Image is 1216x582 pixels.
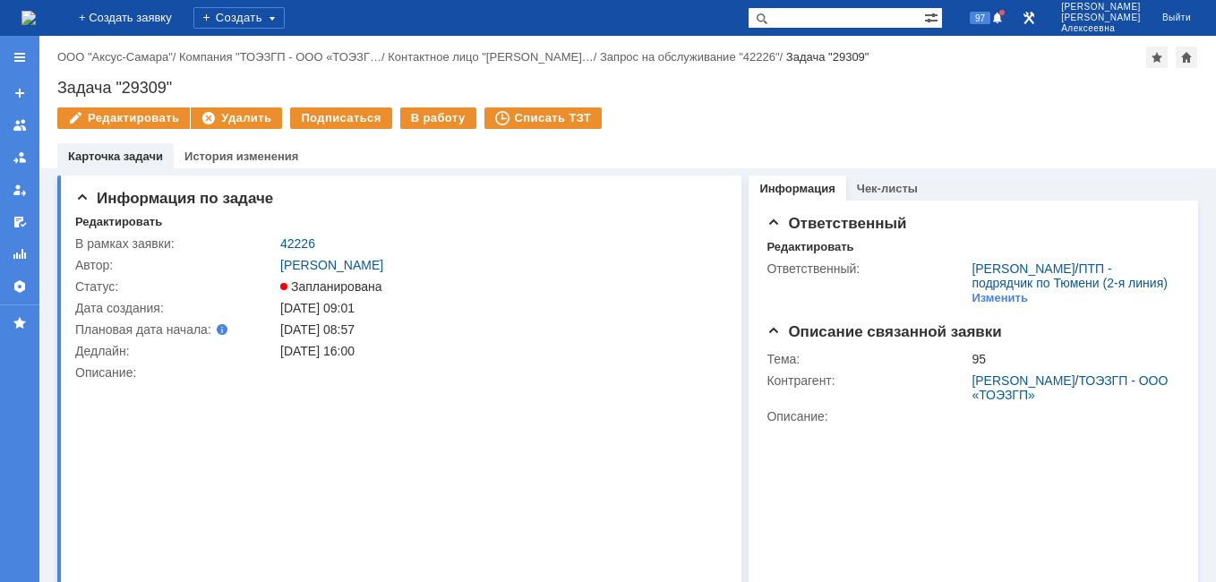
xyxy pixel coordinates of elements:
div: Автор: [75,258,277,272]
img: logo [21,11,36,25]
div: Редактировать [75,215,162,229]
div: Ответственный: [766,261,968,276]
div: Задача "29309" [57,79,1198,97]
a: ПТП - подрядчик по Тюмени (2-я линия) [972,261,1168,290]
a: [PERSON_NAME] [972,373,1075,388]
div: В рамках заявки: [75,236,277,251]
a: Мои заявки [5,175,34,204]
a: История изменения [184,150,298,163]
span: 97 [970,12,990,24]
div: Дедлайн: [75,344,277,358]
div: Плановая дата начала: [75,322,255,337]
div: Описание: [766,409,1176,424]
a: Информация [759,182,835,195]
div: 95 [972,352,1172,366]
a: Карточка задачи [68,150,163,163]
span: [PERSON_NAME] [1061,13,1141,23]
div: / [600,50,786,64]
div: Задача "29309" [786,50,869,64]
span: Информация по задаче [75,190,273,207]
a: Заявки в моей ответственности [5,143,34,172]
div: / [972,373,1172,402]
span: Ответственный [766,215,906,232]
a: Запрос на обслуживание "42226" [600,50,780,64]
div: Описание: [75,365,721,380]
a: Заявки на командах [5,111,34,140]
span: Расширенный поиск [924,8,942,25]
div: Тема: [766,352,968,366]
span: Алексеевна [1061,23,1141,34]
a: Перейти в интерфейс администратора [1018,7,1040,29]
span: [PERSON_NAME] [1061,2,1141,13]
a: Перейти на домашнюю страницу [21,11,36,25]
a: Контактное лицо "[PERSON_NAME]… [388,50,594,64]
div: Изменить [972,291,1028,305]
a: Мои согласования [5,208,34,236]
span: Описание связанной заявки [766,323,1001,340]
a: [PERSON_NAME] [972,261,1075,276]
div: [DATE] 16:00 [280,344,717,358]
a: ООО "Аксус-Самара" [57,50,173,64]
a: Создать заявку [5,79,34,107]
div: Дата создания: [75,301,277,315]
a: Чек-листы [857,182,918,195]
div: / [972,261,1172,290]
a: Настройки [5,272,34,301]
a: ТОЭЗГП - ООО «ТОЭЗГП» [972,373,1168,402]
a: [PERSON_NAME] [280,258,383,272]
a: Отчеты [5,240,34,269]
a: Компания "ТОЭЗГП - ООО «ТОЭЗГ… [179,50,381,64]
a: 42226 [280,236,315,251]
div: Статус: [75,279,277,294]
div: [DATE] 09:01 [280,301,717,315]
div: [DATE] 08:57 [280,322,717,337]
div: Сделать домашней страницей [1176,47,1197,68]
div: / [57,50,179,64]
div: Контрагент: [766,373,968,388]
div: Редактировать [766,240,853,254]
div: / [388,50,600,64]
span: Запланирована [280,279,382,294]
div: / [179,50,388,64]
div: Создать [193,7,285,29]
div: Добавить в избранное [1146,47,1168,68]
